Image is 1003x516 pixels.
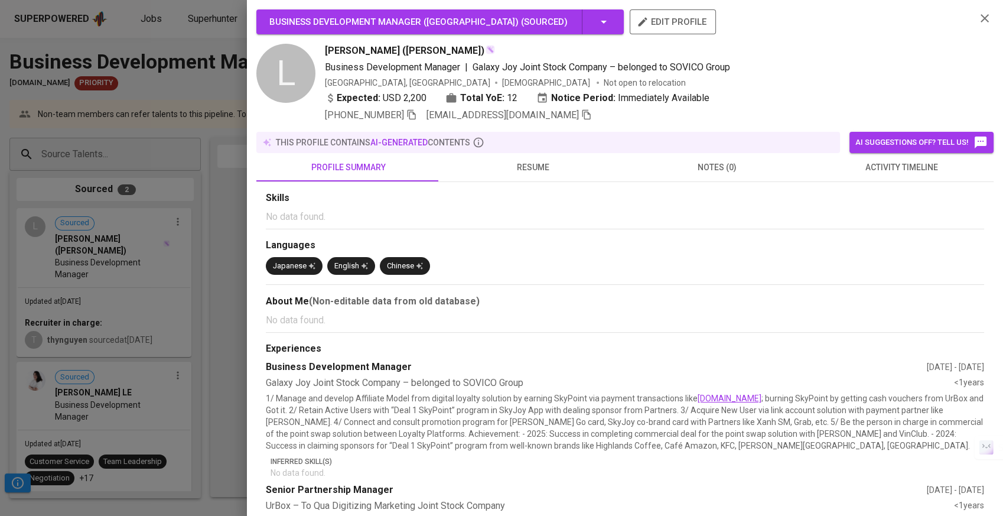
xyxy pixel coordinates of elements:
div: English [334,261,368,272]
b: Total YoE: [460,91,504,105]
span: profile summary [263,160,434,175]
span: resume [448,160,618,175]
b: (Non-editable data from old database) [309,296,480,307]
div: UrBox – To Qua Digitizing Marketing Joint Stock Company [266,499,954,513]
b: Notice Period: [551,91,616,105]
span: [PERSON_NAME] ([PERSON_NAME]) [325,44,484,58]
div: Immediately Available [536,91,709,105]
button: AI suggestions off? Tell us! [849,132,994,153]
div: Languages [266,239,984,252]
p: Inferred Skill(s) [271,456,984,467]
span: AI-generated [370,138,428,147]
div: Senior Partnership Manager [266,483,927,497]
span: Business Development Manager ([GEOGRAPHIC_DATA]) ( Sourced ) [269,17,568,27]
div: Business Development Manager [266,361,927,374]
span: AI suggestions off? Tell us! [855,135,988,150]
p: No data found. [266,210,984,224]
div: Japanese [273,261,315,272]
div: [DATE] - [DATE] [927,484,984,496]
p: Not open to relocation [604,77,686,89]
div: [GEOGRAPHIC_DATA], [GEOGRAPHIC_DATA] [325,77,490,89]
a: edit profile [630,17,716,26]
p: No data found. [266,313,984,327]
p: 1/ Manage and develop Affiliate Model from digital loyalty solution by earning SkyPoint via payme... [266,392,984,452]
b: Expected: [337,91,380,105]
div: Galaxy Joy Joint Stock Company – belonged to SOVICO Group [266,377,954,390]
div: [DATE] - [DATE] [927,361,984,373]
div: About Me [266,294,984,309]
div: Experiences [266,342,984,356]
img: magic_wand.svg [486,45,495,54]
p: this profile contains contents [276,137,470,148]
button: Business Development Manager ([GEOGRAPHIC_DATA]) (Sourced) [256,9,624,34]
span: Business Development Manager [325,61,460,73]
div: L [256,44,315,103]
div: <1 years [954,499,984,513]
div: <1 years [954,377,984,390]
button: edit profile [630,9,716,34]
span: 12 [507,91,517,105]
span: [EMAIL_ADDRESS][DOMAIN_NAME] [426,109,579,121]
div: Chinese [387,261,423,272]
span: Galaxy Joy Joint Stock Company – belonged to SOVICO Group [473,61,730,73]
span: notes (0) [632,160,802,175]
span: edit profile [639,14,706,30]
p: No data found. [271,467,984,479]
span: | [465,60,468,74]
div: Skills [266,192,984,205]
div: USD 2,200 [325,91,426,105]
span: activity timeline [816,160,986,175]
span: [DEMOGRAPHIC_DATA] [502,77,592,89]
span: [PHONE_NUMBER] [325,109,404,121]
a: [DOMAIN_NAME] [698,394,761,403]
